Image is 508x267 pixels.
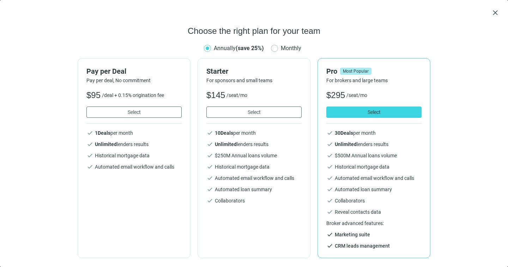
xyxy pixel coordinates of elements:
span: /seat/mo [346,92,367,99]
b: Unlimited [215,141,237,147]
span: $ 500 M Annual loans volume [335,152,397,159]
span: per month [335,129,376,136]
span: check [326,175,333,182]
span: check [326,186,333,193]
h2: Starter [206,67,228,75]
span: check [326,152,333,159]
span: check [206,141,213,148]
span: check [326,242,333,249]
span: check [326,231,333,238]
span: Monthly [278,44,304,53]
span: check [326,208,333,216]
span: check [86,152,93,159]
div: Pay per deal, No commitment [86,77,182,84]
button: Select [206,107,302,118]
li: Marketing suite [326,231,422,238]
span: check [86,141,93,148]
li: Automated email workflow and calls [206,175,302,182]
button: close [491,8,500,17]
span: Select [248,109,261,115]
span: $ 95 [86,90,101,101]
span: $ 145 [206,90,225,101]
span: check [86,163,93,170]
div: For brokers and large teams [326,77,422,84]
b: 10 Deals [215,130,233,136]
li: CRM leads management [326,242,422,249]
span: check [206,186,213,193]
b: 30 Deals [335,130,353,136]
span: Select [128,109,141,115]
span: check [326,197,333,204]
span: $ 295 [326,90,345,101]
span: check [326,141,333,148]
li: Collaborators [206,197,302,204]
b: Unlimited [95,141,117,147]
span: $ 250 M Annual loans volume [215,152,277,159]
span: check [206,197,213,204]
span: check [206,152,213,159]
li: Collaborators [326,197,422,204]
span: lenders results [95,141,149,148]
span: /seat/mo [226,92,247,99]
li: Historical mortgage data [86,152,182,159]
span: Most Popular [340,68,371,75]
span: check [206,129,213,136]
li: Automated email workflow and calls [86,163,182,170]
button: Select [86,107,182,118]
span: check [206,163,213,170]
h2: Pay per Deal [86,67,126,75]
span: per month [95,129,133,136]
div: For sponsors and small teams [206,77,302,84]
li: Historical mortgage data [206,163,302,170]
b: 1 Deals [95,130,110,136]
h1: Choose the right plan for your team [188,25,320,37]
span: Select [368,109,381,115]
span: lenders results [335,141,388,148]
span: lenders results [215,141,268,148]
span: /deal + 0.15% origination fee [102,92,164,99]
b: Unlimited [335,141,357,147]
span: per month [215,129,256,136]
button: Select [326,107,422,118]
span: check [326,129,333,136]
p: Broker advanced features: [326,220,422,227]
li: Automated loan summary [326,186,422,193]
h2: Pro [326,67,337,75]
li: Automated loan summary [206,186,302,193]
li: Automated email workflow and calls [326,175,422,182]
li: Historical mortgage data [326,163,422,170]
span: Annually [214,45,264,51]
span: check [326,163,333,170]
b: (save 25%) [236,45,264,51]
span: check [206,175,213,182]
li: Reveal contacts data [326,208,422,216]
span: check [86,129,93,136]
